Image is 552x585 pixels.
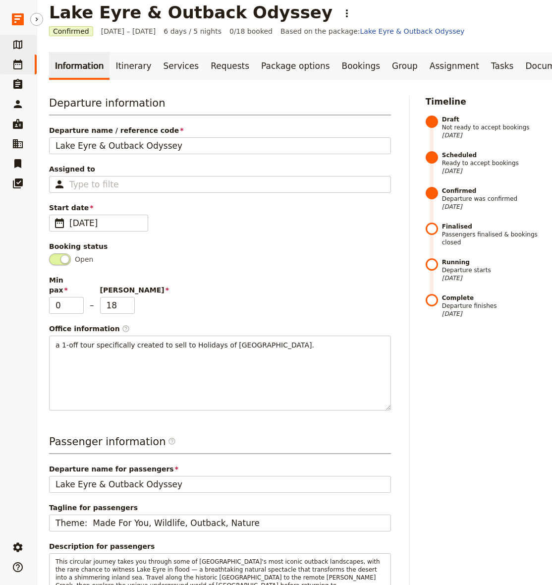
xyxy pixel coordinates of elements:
[168,437,176,449] span: ​
[386,52,424,80] a: Group
[100,297,135,314] input: [PERSON_NAME]
[442,258,540,282] span: Departure starts
[442,294,540,302] strong: Complete
[442,223,540,246] span: Passengers finalised & bookings closed
[49,541,391,551] div: Description for passengers
[49,2,332,22] h1: Lake Eyre & Outback Odyssey
[55,341,314,349] span: a 1-off tour specifically created to sell to Holidays of [GEOGRAPHIC_DATA].
[442,258,540,266] strong: Running
[338,5,355,22] button: Actions
[424,52,485,80] a: Assignment
[229,26,273,36] span: 0/18 booked
[442,151,540,159] strong: Scheduled
[49,275,84,295] span: Min pax
[54,217,65,229] span: ​
[100,285,135,295] span: [PERSON_NAME]
[442,116,540,139] span: Not ready to accept bookings
[49,164,391,174] span: Assigned to
[49,464,391,474] span: Departure name for passengers
[69,178,119,190] input: Assigned to
[49,52,110,80] a: Information
[442,294,540,318] span: Departure finishes
[255,52,335,80] a: Package options
[110,52,157,80] a: Itinerary
[442,223,540,231] strong: Finalised
[442,131,540,139] span: [DATE]
[49,96,391,116] h3: Departure information
[49,125,391,135] span: Departure name / reference code
[164,26,221,36] span: 6 days / 5 nights
[49,203,391,213] span: Start date
[442,187,540,211] span: Departure was confirmed
[442,310,540,318] span: [DATE]
[280,26,464,36] span: Based on the package:
[442,187,540,195] strong: Confirmed
[168,437,176,445] span: ​
[49,515,391,531] input: Tagline for passengers
[49,434,391,454] h3: Passenger information
[90,299,94,314] span: –
[360,27,465,35] a: Lake Eyre & Outback Odyssey
[442,151,540,175] span: Ready to accept bookings
[336,52,386,80] a: Bookings
[442,274,540,282] span: [DATE]
[75,254,93,264] span: Open
[101,26,156,36] span: [DATE] – [DATE]
[442,116,540,123] strong: Draft
[69,217,142,229] span: [DATE]
[49,297,84,314] input: Min pax
[426,96,540,108] h2: Timeline
[442,167,540,175] span: [DATE]
[158,52,205,80] a: Services
[122,325,130,333] span: ​
[49,476,391,493] input: Departure name for passengers
[442,203,540,211] span: [DATE]
[49,324,391,334] div: Office information
[205,52,255,80] a: Requests
[49,26,93,36] span: Confirmed
[49,503,391,513] span: Tagline for passengers
[30,13,43,26] button: Hide menu
[49,137,391,154] input: Departure name / reference code
[49,241,391,251] div: Booking status
[485,52,520,80] a: Tasks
